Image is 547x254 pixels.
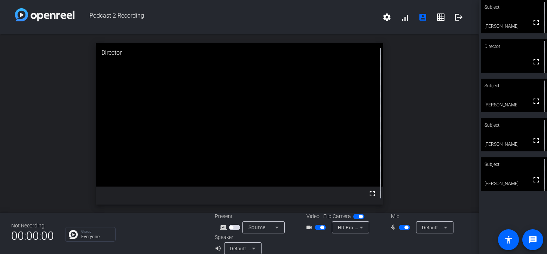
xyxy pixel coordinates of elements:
[454,13,463,22] mat-icon: logout
[532,18,541,27] mat-icon: fullscreen
[418,13,427,22] mat-icon: account_box
[11,227,54,245] span: 00:00:00
[11,222,54,230] div: Not Recording
[481,39,547,54] div: Director
[81,235,111,239] p: Everyone
[220,223,229,232] mat-icon: screen_share_outline
[306,223,315,232] mat-icon: videocam_outline
[81,230,111,233] p: Group
[504,235,513,244] mat-icon: accessibility
[481,79,547,93] div: Subject
[532,97,541,106] mat-icon: fullscreen
[368,189,377,198] mat-icon: fullscreen
[383,212,458,220] div: Mic
[396,8,414,26] button: signal_cellular_alt
[96,43,383,63] div: Director
[74,8,378,26] span: Podcast 2 Recording
[248,224,266,230] span: Source
[532,57,541,66] mat-icon: fullscreen
[382,13,391,22] mat-icon: settings
[481,118,547,132] div: Subject
[390,223,399,232] mat-icon: mic_none
[69,230,78,239] img: Chat Icon
[215,233,260,241] div: Speaker
[230,245,360,251] span: Default - 1 - LG HDR 4K (AMD High Definition Audio Device)
[215,212,290,220] div: Present
[481,157,547,172] div: Subject
[532,175,541,184] mat-icon: fullscreen
[307,212,320,220] span: Video
[532,136,541,145] mat-icon: fullscreen
[15,8,74,21] img: white-gradient.svg
[338,224,415,230] span: HD Pro Webcam C920 (046d:08e5)
[436,13,445,22] mat-icon: grid_on
[324,212,351,220] span: Flip Camera
[215,244,224,253] mat-icon: volume_up
[528,235,537,244] mat-icon: message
